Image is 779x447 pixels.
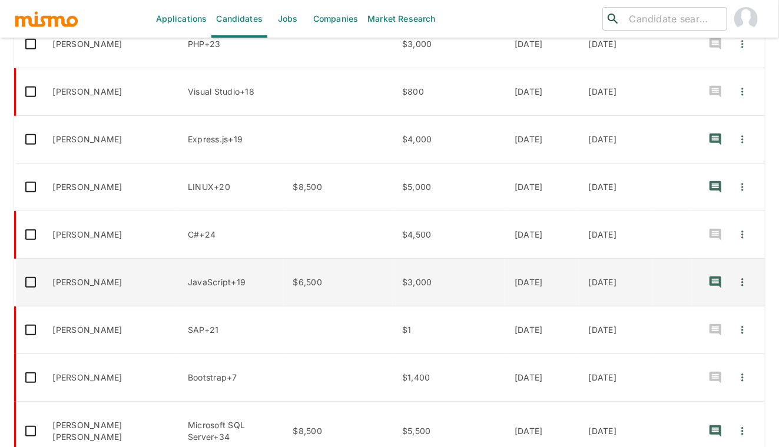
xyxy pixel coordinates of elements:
[393,116,505,164] td: $4,000
[188,372,274,383] p: Bootstrap, Tailwind CSS, Jmeter, GitHub, SCRUM, Java, Microsoft SQL Server, AngularJS
[188,134,274,145] p: Express.js, API, JavaScript, Node.js, TypeScript, Agile, SCRUM, PostgreSQL, Docker, DEPLOYMENT, L...
[579,306,653,354] td: [DATE]
[505,116,579,164] td: [DATE]
[701,417,730,445] button: recent-notes
[14,10,79,28] img: logo
[44,116,179,164] td: [PERSON_NAME]
[44,259,179,306] td: [PERSON_NAME]
[393,306,505,354] td: $1
[283,259,393,306] td: $6,500
[701,78,730,106] button: recent-notes
[701,268,730,296] button: recent-notes
[579,68,653,116] td: [DATE]
[734,7,758,31] img: Carmen Vilachá
[701,173,730,201] button: recent-notes
[505,354,579,402] td: [DATE]
[188,276,274,288] p: JavaScript, CSS, React, HTML, API, Firebase, React Native, Laravel, NestJS, Java, SQL, MySQL, Typ...
[44,306,179,354] td: [PERSON_NAME]
[730,125,755,154] button: Quick Actions
[730,221,755,249] button: Quick Actions
[44,68,179,116] td: [PERSON_NAME]
[730,363,755,392] button: Quick Actions
[505,164,579,211] td: [DATE]
[188,181,274,193] p: LINUX, Oracle, MySQL, UNIX, Microsoft SQL Server, PostgreSQL, Change Management, ITIL, AWS EC2, P...
[393,21,505,68] td: $3,000
[393,259,505,306] td: $3,000
[393,211,505,259] td: $4,500
[393,354,505,402] td: $1,400
[730,30,755,58] button: Quick Actions
[579,211,653,259] td: [DATE]
[625,11,722,27] input: Candidate search
[730,78,755,106] button: Quick Actions
[505,21,579,68] td: [DATE]
[701,316,730,344] button: recent-notes
[44,354,179,402] td: [PERSON_NAME]
[701,363,730,392] button: recent-notes
[730,417,755,445] button: Quick Actions
[730,173,755,201] button: Quick Actions
[701,30,730,58] button: recent-notes
[393,164,505,211] td: $5,000
[505,68,579,116] td: [DATE]
[579,354,653,402] td: [DATE]
[188,38,274,50] p: PHP, LINUX, AWS, CRM, MVC, REST, NOSQL, ERP, SQL, Oracle, Docker, .NET, Amazon Web Services, Zend...
[44,164,179,211] td: [PERSON_NAME]
[44,211,179,259] td: [PERSON_NAME]
[188,86,274,98] p: Visual Studio, API, Python, Tensorflow, Data Science, Deep Learning, Machine Learning, Artifical ...
[505,259,579,306] td: [DATE]
[579,116,653,164] td: [DATE]
[188,324,274,336] p: SAP, DEPLOYMENT, CRM, JavaScript, Node.js, Python, Agile, ITIL, CISCO CCNA, NETWORKING, SQL, CSS,...
[188,229,274,241] p: C#, API, ReactJS, React, CSS, Sass, PostgreSQL, GitHub, REST, USER INTERFACE, Git, Redux, TypeScr...
[579,164,653,211] td: [DATE]
[188,419,274,443] p: Microsoft SQL Server, SCRUM, Agile, API, JIRA, MySQL, Java, REST, SOAP UI, SQL, Data Migration, X...
[393,68,505,116] td: $800
[730,316,755,344] button: Quick Actions
[505,306,579,354] td: [DATE]
[579,259,653,306] td: [DATE]
[283,164,393,211] td: $8,500
[730,268,755,296] button: Quick Actions
[44,21,179,68] td: [PERSON_NAME]
[701,125,730,154] button: recent-notes
[701,221,730,249] button: recent-notes
[579,21,653,68] td: [DATE]
[505,211,579,259] td: [DATE]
